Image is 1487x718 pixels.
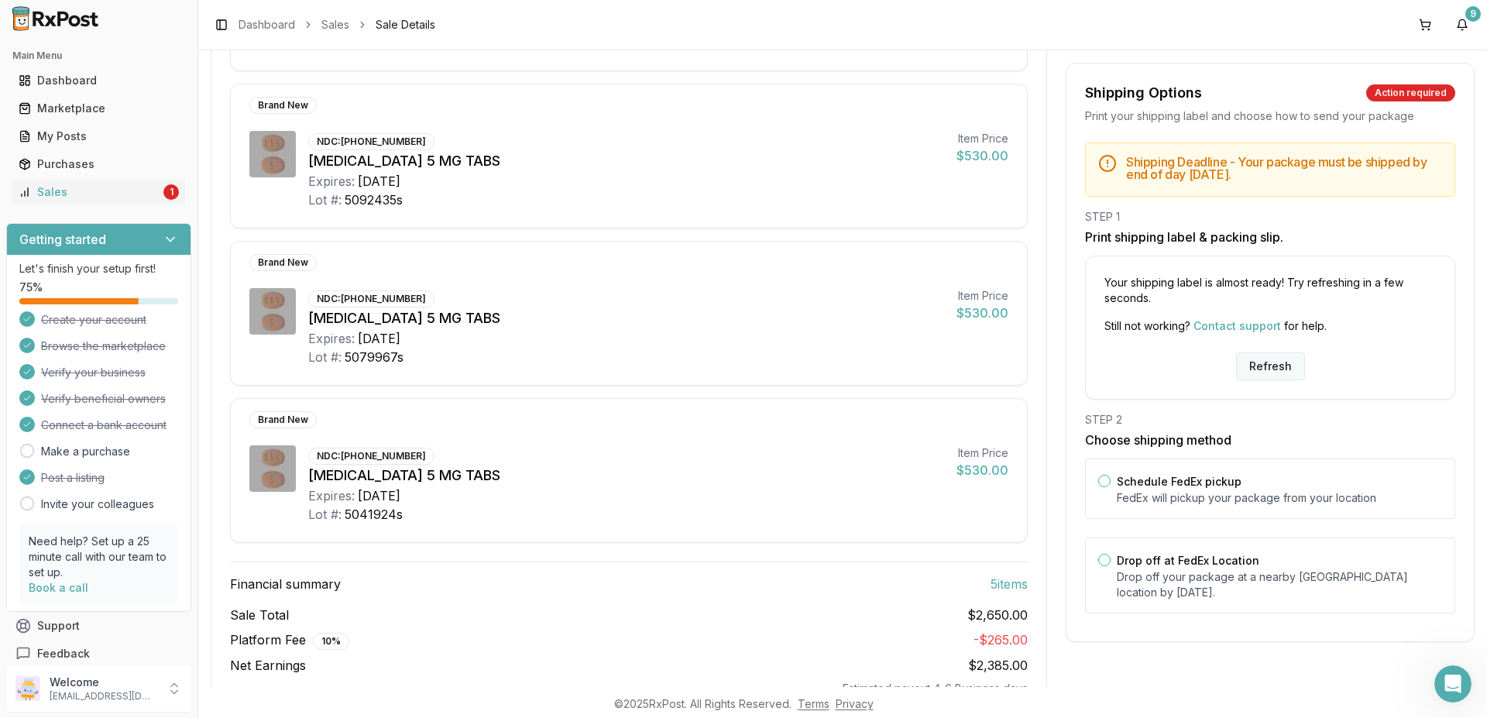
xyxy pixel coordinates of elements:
div: Shipping Options [1085,82,1202,104]
h3: Getting started [19,230,106,249]
span: Connect a bank account [41,417,167,433]
img: Eliquis 5 MG TABS [249,445,296,492]
button: Support [6,612,191,640]
div: Expires: [308,486,355,505]
p: Drop off your package at a nearby [GEOGRAPHIC_DATA] location by [DATE] . [1117,569,1442,600]
div: Lot #: [308,348,342,366]
div: Expires: [308,172,355,191]
div: $530.00 [956,304,1008,322]
span: Browse the marketplace [41,338,166,354]
div: Item Price [956,131,1008,146]
a: Dashboard [239,17,295,33]
div: $530.00 [956,461,1008,479]
p: [EMAIL_ADDRESS][DOMAIN_NAME] [50,690,157,703]
div: Brand New [249,254,317,271]
div: Action required [1366,84,1455,101]
div: NDC: [PHONE_NUMBER] [308,290,434,307]
div: NDC: [PHONE_NUMBER] [308,133,434,150]
div: Brand New [249,97,317,114]
p: FedEx will pickup your package from your location [1117,490,1442,506]
a: Dashboard [12,67,185,94]
span: Feedback [37,646,90,661]
button: Dashboard [6,68,191,93]
div: Lot #: [308,191,342,209]
div: Dashboard [19,73,179,88]
a: Sales1 [12,178,185,206]
span: $2,385.00 [968,658,1028,673]
a: Terms [798,697,829,710]
span: Sale Total [230,606,289,624]
h2: Main Menu [12,50,185,62]
div: 5079967s [345,348,404,366]
img: Eliquis 5 MG TABS [249,131,296,177]
div: Lot #: [308,505,342,524]
span: Financial summary [230,575,341,593]
a: Privacy [836,697,874,710]
a: Marketplace [12,94,185,122]
a: Sales [321,17,349,33]
div: Expires: [308,329,355,348]
span: Create your account [41,312,146,328]
div: My Posts [19,129,179,144]
span: Verify beneficial owners [41,391,166,407]
a: Book a call [29,581,88,594]
div: 10 % [313,633,349,650]
button: 9 [1450,12,1475,37]
div: Sales [19,184,160,200]
span: $2,650.00 [967,606,1028,624]
label: Drop off at FedEx Location [1117,554,1259,567]
button: Marketplace [6,96,191,121]
a: My Posts [12,122,185,150]
div: 9 [1465,6,1481,22]
span: Sale Details [376,17,435,33]
div: Brand New [249,411,317,428]
div: Item Price [956,445,1008,461]
p: Let's finish your setup first! [19,261,178,277]
span: 5 item s [991,575,1028,593]
nav: breadcrumb [239,17,435,33]
div: 5041924s [345,505,403,524]
p: Need help? Set up a 25 minute call with our team to set up. [29,534,169,580]
div: [MEDICAL_DATA] 5 MG TABS [308,307,944,329]
div: STEP 1 [1085,209,1455,225]
span: Verify your business [41,365,146,380]
iframe: Intercom live chat [1434,665,1472,703]
div: Print your shipping label and choose how to send your package [1085,108,1455,124]
div: $530.00 [956,146,1008,165]
span: Platform Fee [230,630,349,650]
span: Post a listing [41,470,105,486]
img: Eliquis 5 MG TABS [249,288,296,335]
p: Welcome [50,675,157,690]
div: Item Price [956,288,1008,304]
button: Sales1 [6,180,191,204]
div: STEP 2 [1085,412,1455,428]
a: Invite your colleagues [41,496,154,512]
img: RxPost Logo [6,6,105,31]
div: [DATE] [358,172,400,191]
a: Make a purchase [41,444,130,459]
span: Net Earnings [230,656,306,675]
div: 5092435s [345,191,403,209]
div: 1 [163,184,179,200]
div: [MEDICAL_DATA] 5 MG TABS [308,150,944,172]
h5: Shipping Deadline - Your package must be shipped by end of day [DATE] . [1126,156,1442,180]
button: Refresh [1236,352,1305,380]
div: NDC: [PHONE_NUMBER] [308,448,434,465]
div: Marketplace [19,101,179,116]
p: Your shipping label is almost ready! Try refreshing in a few seconds. [1104,275,1436,306]
button: Purchases [6,152,191,177]
span: 75 % [19,280,43,295]
a: Purchases [12,150,185,178]
div: Purchases [19,156,179,172]
div: [DATE] [358,486,400,505]
h3: Choose shipping method [1085,431,1455,449]
span: - $265.00 [974,632,1028,648]
div: [DATE] [358,329,400,348]
p: Still not working? for help. [1104,318,1436,334]
h3: Print shipping label & packing slip. [1085,228,1455,246]
button: Feedback [6,640,191,668]
img: User avatar [15,676,40,701]
label: Schedule FedEx pickup [1117,475,1241,488]
div: Estimated payout 4-6 Business days [230,681,1028,696]
button: My Posts [6,124,191,149]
